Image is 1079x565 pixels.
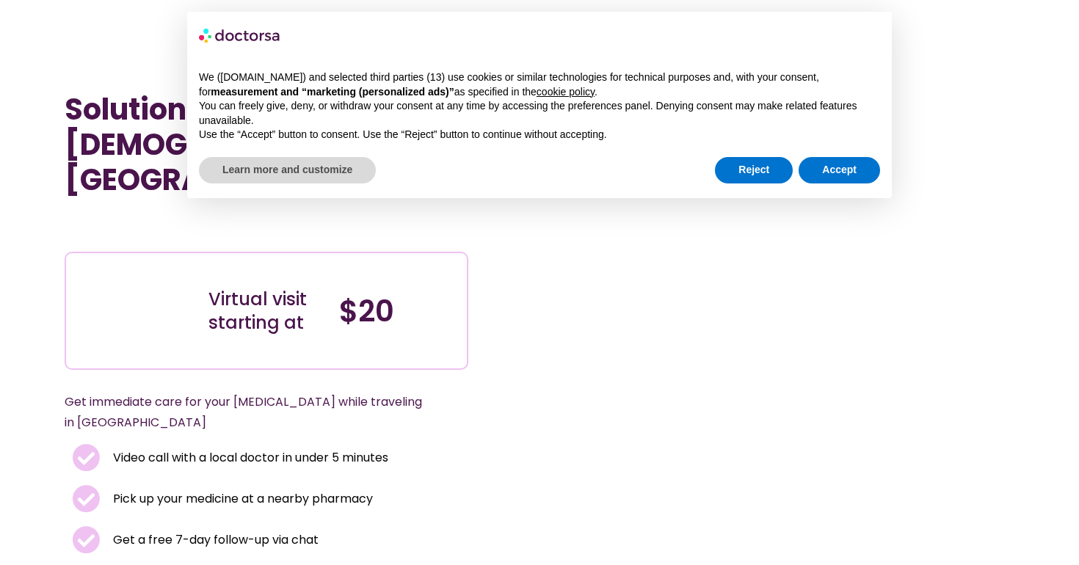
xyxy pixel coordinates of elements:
strong: measurement and “marketing (personalized ads)” [211,86,454,98]
p: Use the “Accept” button to consent. Use the “Reject” button to continue without accepting. [199,128,880,142]
h4: $20 [339,294,456,329]
img: Illustration depicting a young woman in a casual outfit, engaged with her smartphone. She has a p... [89,264,182,357]
iframe: Customer reviews powered by Trustpilot [72,219,292,237]
button: Accept [799,157,880,183]
img: logo [199,23,281,47]
p: We ([DOMAIN_NAME]) and selected third parties (13) use cookies or similar technologies for techni... [199,70,880,99]
span: Video call with a local doctor in under 5 minutes [109,448,388,468]
button: Learn more and customize [199,157,376,183]
h1: Solutions for [DEMOGRAPHIC_DATA] in [GEOGRAPHIC_DATA] [65,92,468,197]
span: Pick up your medicine at a nearby pharmacy [109,489,373,509]
p: Get immediate care for your [MEDICAL_DATA] while traveling in [GEOGRAPHIC_DATA] [65,392,433,433]
p: You can freely give, deny, or withdraw your consent at any time by accessing the preferences pane... [199,99,880,128]
button: Reject [715,157,793,183]
div: Virtual visit starting at [208,288,325,335]
span: Get a free 7-day follow-up via chat [109,530,319,550]
a: cookie policy [537,86,595,98]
